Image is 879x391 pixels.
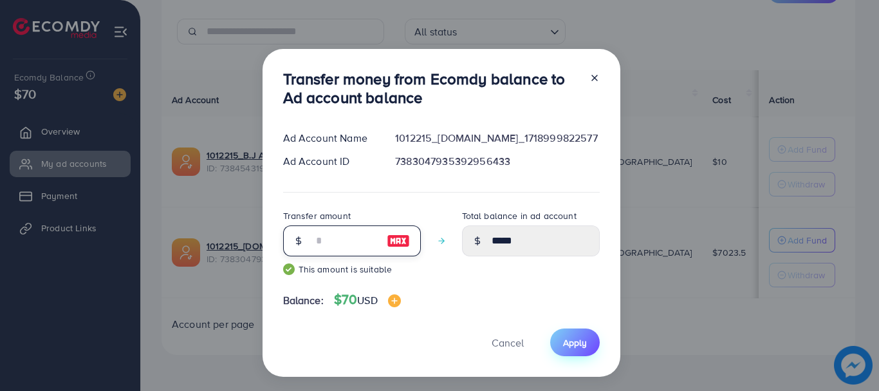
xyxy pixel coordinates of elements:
[550,329,600,356] button: Apply
[388,294,401,307] img: image
[283,209,351,222] label: Transfer amount
[357,293,377,307] span: USD
[273,154,385,169] div: Ad Account ID
[385,131,609,146] div: 1012215_[DOMAIN_NAME]_1718999822577
[492,336,524,350] span: Cancel
[385,154,609,169] div: 7383047935392956433
[476,329,540,356] button: Cancel
[462,209,577,222] label: Total balance in ad account
[273,131,385,146] div: Ad Account Name
[563,336,587,349] span: Apply
[387,233,410,249] img: image
[334,292,401,308] h4: $70
[283,263,421,276] small: This amount is suitable
[283,70,579,107] h3: Transfer money from Ecomdy balance to Ad account balance
[283,263,295,275] img: guide
[283,293,324,308] span: Balance:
